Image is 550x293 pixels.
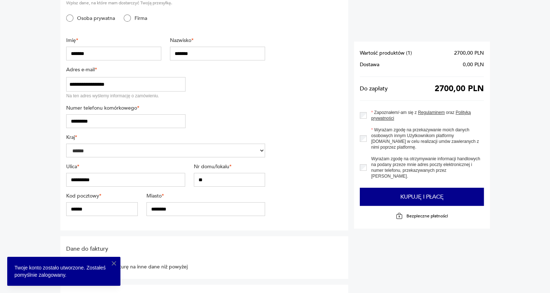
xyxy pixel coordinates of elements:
[371,110,471,121] a: Polityką prywatności
[73,15,115,22] label: Osoba prywatna
[360,86,388,92] span: Do zapłaty
[7,257,120,286] div: Twoje konto zostało utworzone. Zostałeś pomyślnie zalogowany.
[418,110,445,115] a: Regulaminem
[131,15,147,22] label: Firma
[360,50,412,56] span: Wartość produktów ( 1 )
[73,263,188,270] label: Chcę otrzymać fakturę na inne dane niż powyżej
[360,188,484,206] button: Kupuję i płacę
[146,192,265,199] label: Miasto
[360,62,379,68] span: Dostawa
[170,37,265,44] label: Nazwisko
[66,245,265,253] h2: Dane do faktury
[367,127,484,150] label: Wyrażam zgodę na przekazywanie moich danych osobowych innym Użytkownikom platformy [DOMAIN_NAME] ...
[463,62,484,68] span: 0,00 PLN
[367,156,484,179] label: Wyrażam zgodę na otrzymywanie informacji handlowych na podany przeze mnie adres poczty elektronic...
[66,37,161,44] label: Imię
[66,93,186,99] div: Na ten adres wyślemy informację o zamówieniu.
[194,163,265,170] label: Nr domu/lokalu
[66,192,137,199] label: Kod pocztowy
[454,50,484,56] span: 2700,00 PLN
[406,213,448,219] p: Bezpieczne płatności
[66,134,265,141] label: Kraj
[435,86,484,92] span: 2700,00 PLN
[66,105,186,111] label: Numer telefonu komórkowego
[66,163,185,170] label: Ulica
[66,66,186,73] label: Adres e-mail
[396,212,403,220] img: Ikona kłódki
[367,110,484,121] label: Zapoznałem/-am się z oraz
